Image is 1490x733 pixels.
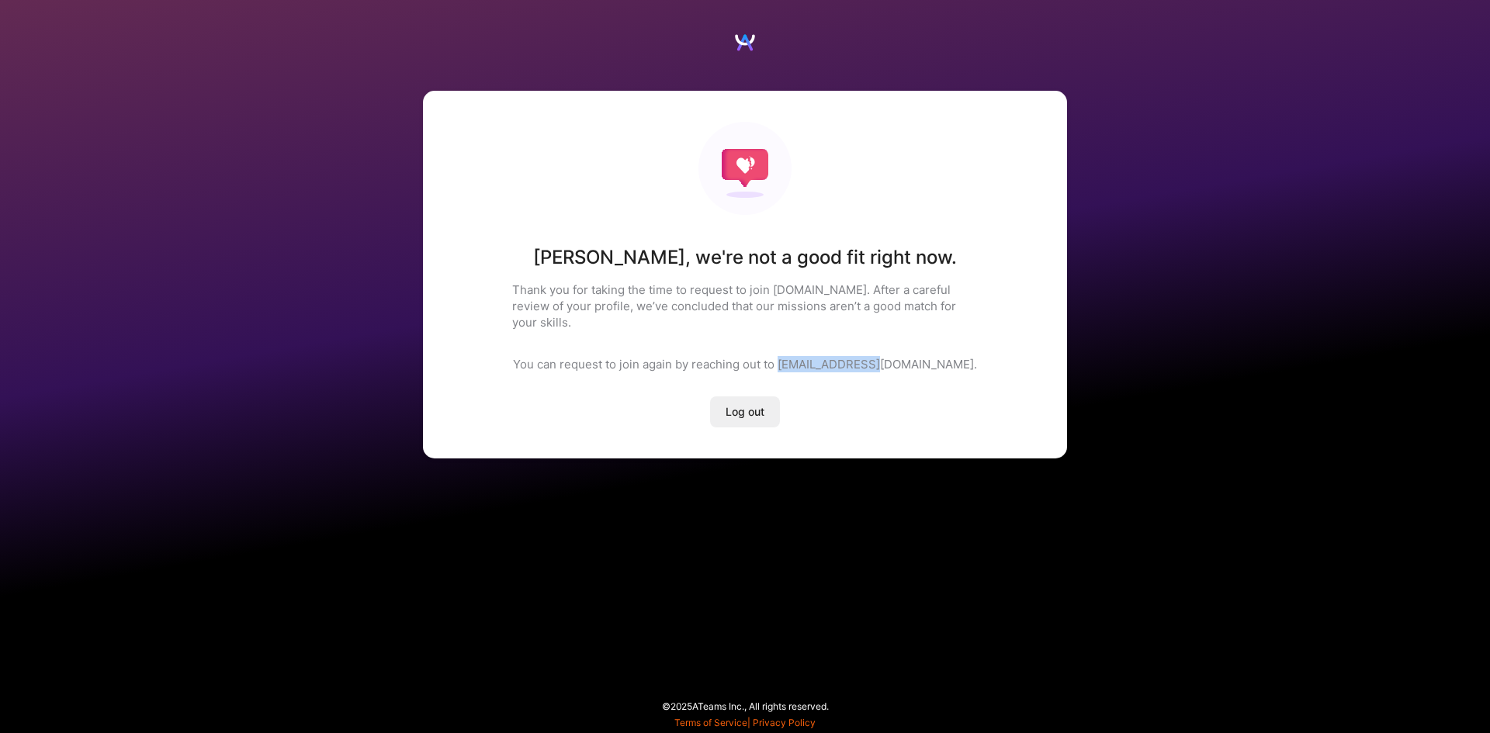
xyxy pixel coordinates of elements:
img: Not fit [698,122,792,215]
img: Logo [733,31,757,54]
p: You can request to join again by reaching out to [EMAIL_ADDRESS][DOMAIN_NAME]. [513,356,977,372]
a: Terms of Service [674,717,747,728]
span: Log out [726,404,764,420]
p: Thank you for taking the time to request to join [DOMAIN_NAME]. After a careful review of your pr... [512,282,978,330]
h1: [PERSON_NAME] , we're not a good fit right now. [533,246,957,269]
a: Privacy Policy [753,717,816,728]
span: | [674,717,816,728]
